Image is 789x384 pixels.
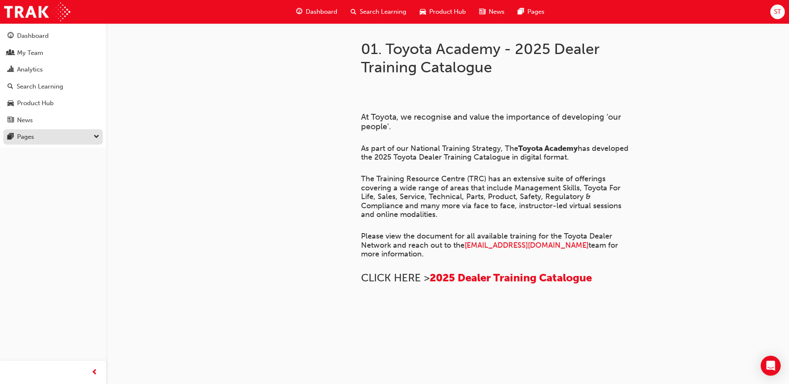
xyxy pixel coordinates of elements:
[472,3,511,20] a: news-iconNews
[17,98,54,108] div: Product Hub
[511,3,551,20] a: pages-iconPages
[489,7,505,17] span: News
[3,45,103,61] a: My Team
[413,3,472,20] a: car-iconProduct Hub
[7,66,14,74] span: chart-icon
[17,132,34,142] div: Pages
[3,129,103,145] button: Pages
[17,116,33,125] div: News
[289,3,344,20] a: guage-iconDashboard
[3,96,103,111] a: Product Hub
[361,144,518,153] span: As part of our National Training Strategy, The
[7,133,14,141] span: pages-icon
[7,32,14,40] span: guage-icon
[7,83,13,91] span: search-icon
[518,7,524,17] span: pages-icon
[361,112,623,131] span: At Toyota, we recognise and value the importance of developing ‘our people'.
[361,144,631,162] span: has developed the 2025 Toyota Dealer Training Catalogue in digital format.
[465,241,589,250] a: [EMAIL_ADDRESS][DOMAIN_NAME]
[479,7,485,17] span: news-icon
[360,7,406,17] span: Search Learning
[306,7,337,17] span: Dashboard
[7,49,14,57] span: people-icon
[17,65,43,74] div: Analytics
[361,174,623,219] span: The Training Resource Centre (TRC) has an extensive suite of offerings covering a wide range of a...
[361,231,614,250] span: Please view the document for all available training for the Toyota Dealer Network and reach out t...
[3,113,103,128] a: News
[94,132,99,143] span: down-icon
[518,144,578,153] span: Toyota Academy
[7,117,14,124] span: news-icon
[527,7,544,17] span: Pages
[770,5,785,19] button: ST
[774,7,781,17] span: ST
[296,7,302,17] span: guage-icon
[361,40,634,76] h1: 01. Toyota Academy - 2025 Dealer Training Catalogue
[361,241,620,259] span: team for more information.
[361,271,430,284] span: CLICK HERE >
[17,31,49,41] div: Dashboard
[429,7,466,17] span: Product Hub
[7,100,14,107] span: car-icon
[3,28,103,44] a: Dashboard
[92,367,98,378] span: prev-icon
[3,62,103,77] a: Analytics
[17,82,63,91] div: Search Learning
[430,271,592,284] a: 2025 Dealer Training Catalogue
[351,7,356,17] span: search-icon
[3,79,103,94] a: Search Learning
[420,7,426,17] span: car-icon
[3,27,103,129] button: DashboardMy TeamAnalyticsSearch LearningProduct HubNews
[4,2,70,21] img: Trak
[344,3,413,20] a: search-iconSearch Learning
[17,48,43,58] div: My Team
[761,356,781,376] div: Open Intercom Messenger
